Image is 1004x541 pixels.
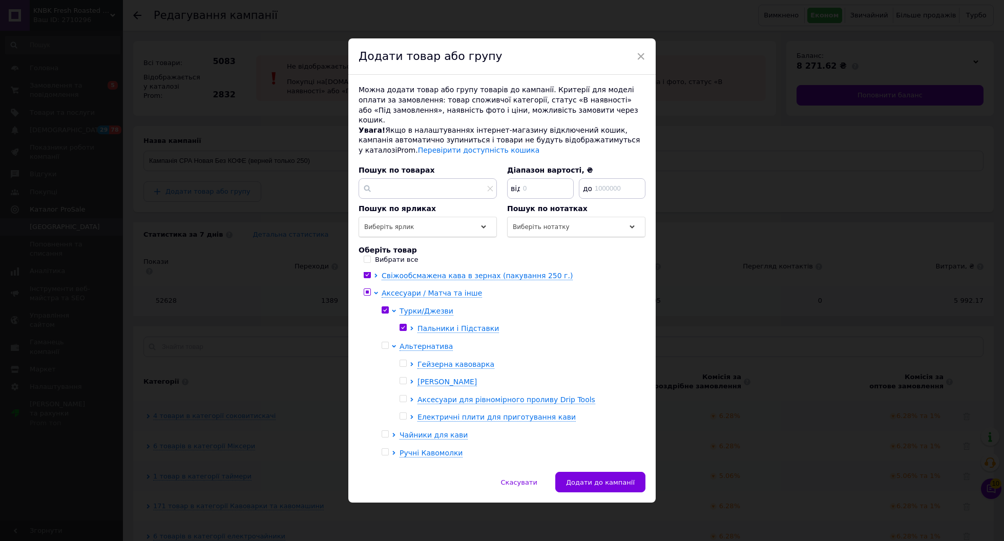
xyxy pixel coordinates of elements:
span: Аксесуари для рівномірного проливу Drip Tools [417,396,595,404]
span: Виберіть нотатку [513,223,570,231]
input: 0 [507,178,574,199]
div: Вибрати все [375,255,419,264]
span: від [508,183,521,194]
span: Електричні плити для приготування кави [417,413,576,421]
span: Увага! [359,126,385,134]
span: Додати до кампанії [566,478,635,486]
div: Додати товар або групу [348,38,656,75]
div: Якщо в налаштуваннях інтернет-магазину відключений кошик, кампанія автоматично зупиниться і товар... [359,126,645,156]
a: Перевірити доступність кошика [418,146,540,154]
span: Альтернатива [400,342,453,350]
button: Додати до кампанії [555,472,645,492]
span: Ручні Кавомолки [400,449,463,457]
span: Пальники і Підставки [417,324,499,332]
span: Оберіть товар [359,246,417,254]
span: Пошук по ярликах [359,204,436,213]
span: Діапазон вартості, ₴ [507,166,593,174]
span: Скасувати [501,478,537,486]
span: [PERSON_NAME] [417,378,477,386]
div: Можна додати товар або групу товарів до кампанії. Критерії для моделі оплати за замовлення: товар... [359,85,645,125]
span: Пошук по товарах [359,166,434,174]
span: Аксесуари / Матча та інше [382,289,482,297]
span: Турки/Джезви [400,307,453,315]
span: до [580,183,593,194]
span: Виберіть ярлик [364,223,414,231]
span: Чайники для кави [400,431,468,439]
span: Пошук по нотатках [507,204,588,213]
span: Гейзерна кавоварка [417,360,494,368]
button: Скасувати [490,472,548,492]
span: × [636,48,645,65]
span: Свіжообсмажена кава в зернах (пакування 250 г.) [382,272,573,280]
input: 1000000 [579,178,645,199]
